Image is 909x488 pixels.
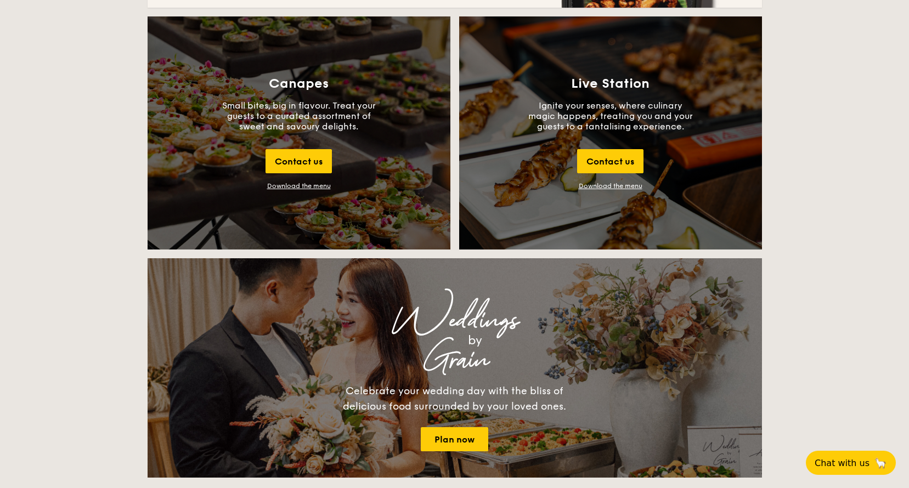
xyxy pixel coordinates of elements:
h3: Canapes [269,76,329,92]
div: Celebrate your wedding day with the bliss of delicious food surrounded by your loved ones. [331,383,578,414]
div: Contact us [577,149,643,173]
p: Ignite your senses, where culinary magic happens, treating you and your guests to a tantalising e... [528,100,693,132]
a: Plan now [421,427,488,451]
h3: Live Station [571,76,650,92]
span: 🦙 [874,457,887,469]
p: Small bites, big in flavour. Treat your guests to a curated assortment of sweet and savoury delig... [217,100,381,132]
div: Contact us [266,149,332,173]
span: Chat with us [815,458,870,468]
div: Download the menu [267,182,331,190]
a: Download the menu [579,182,642,190]
button: Chat with us🦙 [806,451,896,475]
div: by [285,331,665,350]
div: Grain [244,350,665,370]
div: Weddings [244,311,665,331]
